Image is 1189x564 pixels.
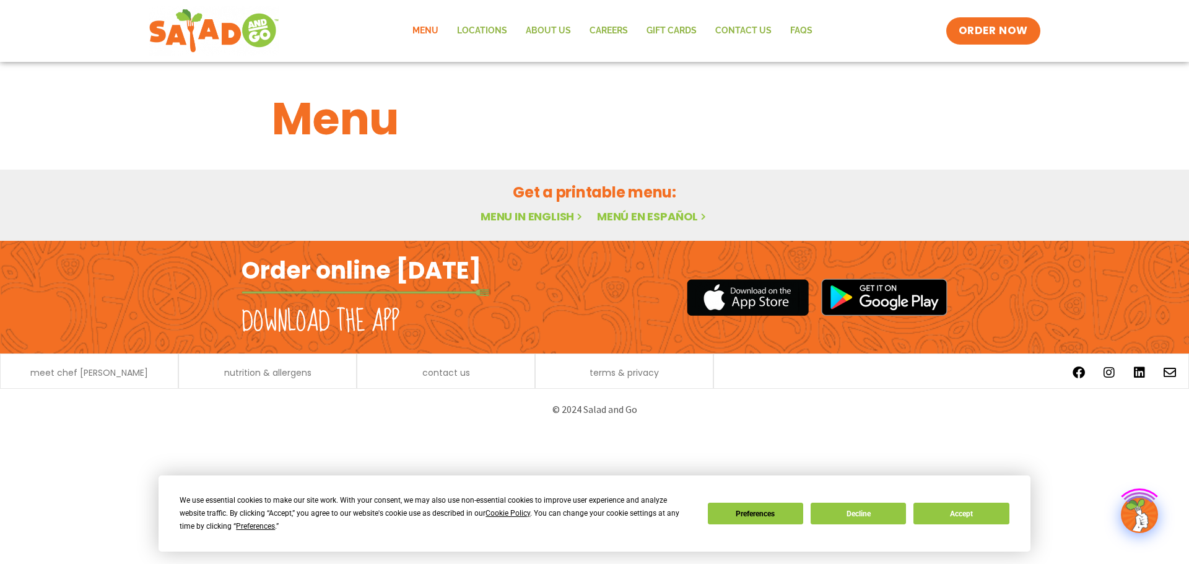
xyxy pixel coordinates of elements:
[781,17,822,45] a: FAQs
[30,368,148,377] a: meet chef [PERSON_NAME]
[637,17,706,45] a: GIFT CARDS
[272,181,917,203] h2: Get a printable menu:
[597,209,708,224] a: Menú en español
[486,509,530,518] span: Cookie Policy
[224,368,311,377] a: nutrition & allergens
[481,209,585,224] a: Menu in English
[590,368,659,377] a: terms & privacy
[706,17,781,45] a: Contact Us
[687,277,809,318] img: appstore
[242,255,481,285] h2: Order online [DATE]
[159,475,1030,552] div: Cookie Consent Prompt
[149,6,279,56] img: new-SAG-logo-768×292
[248,401,941,418] p: © 2024 Salad and Go
[959,24,1028,38] span: ORDER NOW
[180,494,692,533] div: We use essential cookies to make our site work. With your consent, we may also use non-essential ...
[708,503,803,524] button: Preferences
[946,17,1040,45] a: ORDER NOW
[448,17,516,45] a: Locations
[403,17,448,45] a: Menu
[811,503,906,524] button: Decline
[422,368,470,377] a: contact us
[236,522,275,531] span: Preferences
[403,17,822,45] nav: Menu
[580,17,637,45] a: Careers
[242,305,399,339] h2: Download the app
[821,279,947,316] img: google_play
[242,289,489,296] img: fork
[272,85,917,152] h1: Menu
[516,17,580,45] a: About Us
[913,503,1009,524] button: Accept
